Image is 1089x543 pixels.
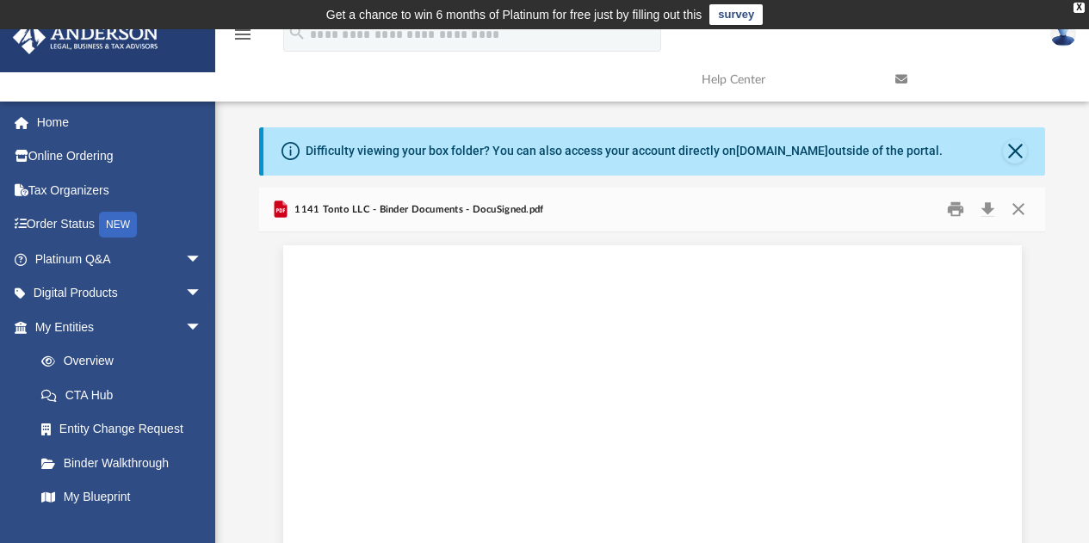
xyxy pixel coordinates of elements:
a: Tax Organizers [12,173,228,207]
button: Download [972,196,1003,223]
div: Get a chance to win 6 months of Platinum for free just by filling out this [326,4,702,25]
span: arrow_drop_down [185,310,220,345]
div: close [1074,3,1085,13]
img: User Pic [1050,22,1076,46]
div: NEW [99,212,137,238]
i: menu [232,24,253,45]
span: arrow_drop_down [185,276,220,312]
a: Home [12,105,228,139]
a: My Blueprint [24,480,220,515]
button: Close [1003,139,1027,164]
a: [DOMAIN_NAME] [736,144,828,157]
span: arrow_drop_down [185,242,220,277]
a: survey [709,4,763,25]
a: Order StatusNEW [12,207,228,243]
button: Print [938,196,973,223]
a: Overview [24,344,228,379]
a: Digital Productsarrow_drop_down [12,276,228,311]
i: search [288,23,306,42]
span: 1141 Tonto LLC - Binder Documents - DocuSigned.pdf [291,202,544,218]
a: Binder Walkthrough [24,446,228,480]
img: Anderson Advisors Platinum Portal [8,21,164,54]
a: CTA Hub [24,378,228,412]
a: Online Ordering [12,139,228,174]
a: Platinum Q&Aarrow_drop_down [12,242,228,276]
a: My Entitiesarrow_drop_down [12,310,228,344]
div: Difficulty viewing your box folder? You can also access your account directly on outside of the p... [306,142,943,160]
a: menu [232,33,253,45]
a: Help Center [689,46,882,114]
a: Entity Change Request [24,412,228,447]
button: Close [1003,196,1034,223]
